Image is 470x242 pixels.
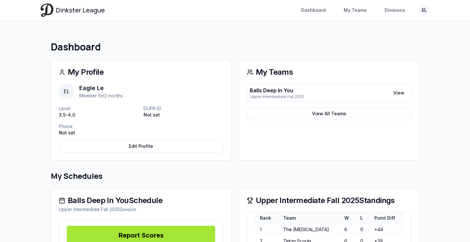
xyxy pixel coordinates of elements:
[369,212,403,224] th: Point Diff
[59,68,223,76] div: My Profile
[369,224,403,235] td: +44
[41,4,105,17] a: Dinkster League
[255,224,278,235] td: 1
[56,6,105,15] span: Dinkster League
[59,105,138,112] p: Level
[255,212,278,224] th: Rank
[389,87,408,99] a: View
[339,224,355,235] td: 6
[59,206,223,213] div: Upper Intermediate Fall 2025 Division
[59,84,74,99] span: EL
[355,224,370,235] td: 0
[250,94,304,99] p: Upper Intermediate Fall 2025
[79,84,123,93] p: Eagle Le
[59,130,138,136] p: Not set
[59,140,223,153] a: Edit Profile
[51,171,419,181] h2: My Schedules
[247,107,411,120] a: View All Teams
[144,105,223,112] p: DUPR ID
[59,112,138,118] p: 3.5-4.0
[79,93,123,99] p: Member for 2 months
[297,4,330,16] a: Dashboard
[381,4,409,16] a: Divisions
[355,212,370,224] th: L
[41,4,53,17] img: Dinkster
[278,224,339,235] td: The [MEDICAL_DATA]
[144,112,223,118] p: Not set
[247,197,411,204] div: Upper Intermediate Fall 2025 Standings
[59,123,138,130] p: Phone
[339,212,355,224] th: W
[278,212,339,224] th: Team
[340,4,371,16] a: My Teams
[51,41,419,53] h1: Dashboard
[59,197,223,204] div: Balls Deep In You Schedule
[247,68,411,76] div: My Teams
[250,87,304,94] p: Balls Deep In You
[419,5,429,15] button: EL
